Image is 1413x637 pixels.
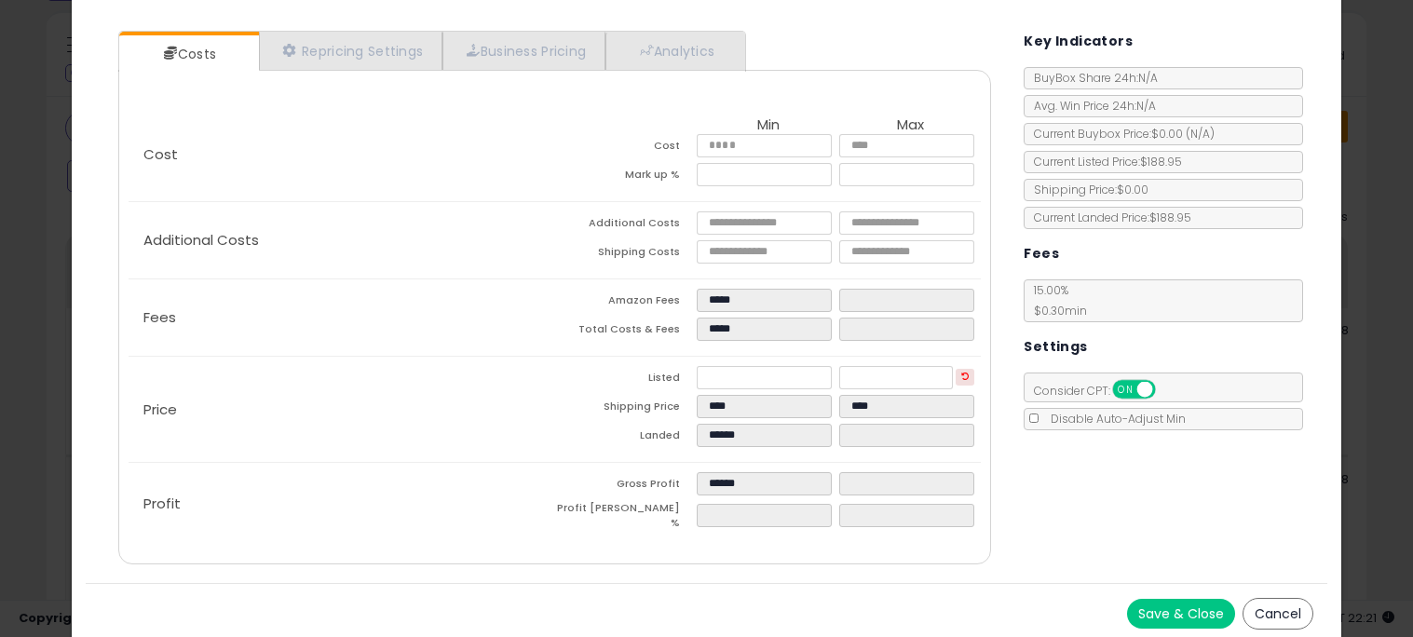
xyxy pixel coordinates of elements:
[1186,126,1215,142] span: ( N/A )
[442,32,605,70] a: Business Pricing
[555,424,698,453] td: Landed
[555,163,698,192] td: Mark up %
[555,318,698,346] td: Total Costs & Fees
[555,134,698,163] td: Cost
[119,35,257,73] a: Costs
[129,310,555,325] p: Fees
[1025,98,1156,114] span: Avg. Win Price 24h: N/A
[1025,182,1148,197] span: Shipping Price: $0.00
[1025,383,1180,399] span: Consider CPT:
[129,496,555,511] p: Profit
[1153,382,1183,398] span: OFF
[1024,242,1059,265] h5: Fees
[129,147,555,162] p: Cost
[555,395,698,424] td: Shipping Price
[605,32,743,70] a: Analytics
[555,211,698,240] td: Additional Costs
[1025,303,1087,318] span: $0.30 min
[1025,154,1182,169] span: Current Listed Price: $188.95
[1024,30,1133,53] h5: Key Indicators
[555,501,698,535] td: Profit [PERSON_NAME] %
[1025,126,1215,142] span: Current Buybox Price:
[1025,70,1158,86] span: BuyBox Share 24h: N/A
[697,117,839,134] th: Min
[129,233,555,248] p: Additional Costs
[1243,598,1313,630] button: Cancel
[555,240,698,269] td: Shipping Costs
[1127,599,1235,629] button: Save & Close
[555,366,698,395] td: Listed
[1114,382,1137,398] span: ON
[129,402,555,417] p: Price
[1041,411,1186,427] span: Disable Auto-Adjust Min
[839,117,982,134] th: Max
[1025,282,1087,318] span: 15.00 %
[259,32,443,70] a: Repricing Settings
[1024,335,1087,359] h5: Settings
[555,289,698,318] td: Amazon Fees
[555,472,698,501] td: Gross Profit
[1151,126,1215,142] span: $0.00
[1025,210,1191,225] span: Current Landed Price: $188.95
